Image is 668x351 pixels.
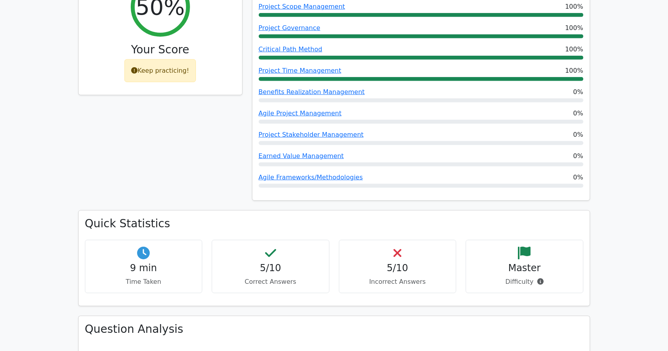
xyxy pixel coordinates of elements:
span: 100% [565,23,583,33]
a: Project Scope Management [259,3,345,10]
span: 0% [573,109,583,118]
a: Project Stakeholder Management [259,131,364,138]
h3: Your Score [85,43,236,57]
a: Project Time Management [259,67,341,74]
p: Correct Answers [218,277,323,287]
span: 0% [573,130,583,140]
h4: Master [472,262,577,274]
span: 100% [565,2,583,11]
h3: Quick Statistics [85,217,583,230]
a: Critical Path Method [259,45,322,53]
p: Time Taken [92,277,196,287]
h4: 5/10 [218,262,323,274]
span: 0% [573,87,583,97]
span: 0% [573,151,583,161]
span: 0% [573,173,583,182]
h4: 5/10 [346,262,450,274]
span: 100% [565,66,583,75]
h4: 9 min [92,262,196,274]
a: Agile Project Management [259,109,342,117]
div: Keep practicing! [124,59,196,82]
a: Benefits Realization Management [259,88,365,96]
span: 100% [565,45,583,54]
a: Earned Value Management [259,152,344,160]
h3: Question Analysis [85,323,583,336]
a: Agile Frameworks/Methodologies [259,174,363,181]
a: Project Governance [259,24,320,32]
p: Incorrect Answers [346,277,450,287]
p: Difficulty [472,277,577,287]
